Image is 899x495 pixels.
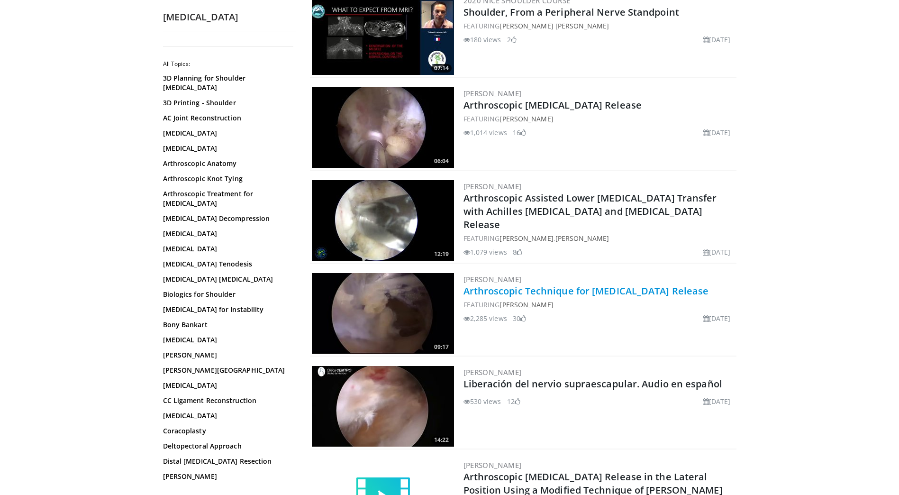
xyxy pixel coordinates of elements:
a: [PERSON_NAME] [463,367,522,377]
a: [PERSON_NAME] [163,472,291,481]
span: 12:19 [431,250,452,258]
a: AC Joint Reconstruction [163,113,291,123]
li: 180 views [463,35,501,45]
a: [PERSON_NAME] [PERSON_NAME] [499,21,609,30]
span: 14:22 [431,436,452,444]
a: [MEDICAL_DATA] [163,229,291,238]
div: FEATURING [463,114,735,124]
li: 2,285 views [463,313,507,323]
a: Deltopectoral Approach [163,441,291,451]
li: 1,079 views [463,247,507,257]
a: [MEDICAL_DATA] Tenodesis [163,259,291,269]
a: [MEDICAL_DATA] Decompression [163,214,291,223]
a: 06:04 [312,87,454,168]
a: Biologics for Shoulder [163,290,291,299]
a: [PERSON_NAME] [499,234,553,243]
a: [MEDICAL_DATA] [163,381,291,390]
div: FEATURING [463,300,735,310]
a: [PERSON_NAME] [555,234,609,243]
span: 06:04 [431,157,452,165]
img: a9794da7-4d4d-4df4-8828-f67a86319160.300x170_q85_crop-smart_upscale.jpg [312,180,454,261]
li: 30 [513,313,526,323]
a: [PERSON_NAME][GEOGRAPHIC_DATA] [163,366,291,375]
li: [DATE] [703,247,731,257]
a: [PERSON_NAME] [499,300,553,309]
a: [PERSON_NAME] [463,89,522,98]
li: [DATE] [703,35,731,45]
li: 530 views [463,396,501,406]
li: 1,014 views [463,128,507,137]
a: Liberación del nervio supraescapular. Audio en español [463,377,722,390]
img: 47d64965-61a5-484f-8622-ba2b5e02e262.300x170_q85_crop-smart_upscale.jpg [312,87,454,168]
a: 14:22 [312,366,454,447]
a: [PERSON_NAME] [499,114,553,123]
a: Bony Bankart [163,320,291,330]
li: 2 [507,35,517,45]
a: Distal [MEDICAL_DATA] Resection [163,457,291,466]
li: 16 [513,128,526,137]
img: a7c9c3b0-c0fb-4693-bf23-50be327420bb.300x170_q85_crop-smart_upscale.jpg [312,366,454,447]
a: Arthroscopic Knot Tying [163,174,291,183]
a: 3D Planning for Shoulder [MEDICAL_DATA] [163,73,291,92]
img: 040c4573-e67e-4cc4-9b6e-ea4b88e17246.300x170_q85_crop-smart_upscale.jpg [312,273,454,354]
a: [PERSON_NAME] [463,182,522,191]
a: Arthroscopic [MEDICAL_DATA] Release [463,99,642,111]
a: CC Ligament Reconstruction [163,396,291,405]
a: 3D Printing - Shoulder [163,98,291,108]
a: Arthroscopic Technique for [MEDICAL_DATA] Release [463,284,709,297]
a: [MEDICAL_DATA] [MEDICAL_DATA] [163,275,291,284]
a: Arthroscopic Treatment for [MEDICAL_DATA] [163,189,291,208]
li: 12 [507,396,520,406]
a: [MEDICAL_DATA] [163,335,291,345]
a: 09:17 [312,273,454,354]
span: 07:14 [431,64,452,73]
h2: All Topics: [163,60,293,68]
li: 8 [513,247,522,257]
a: Coracoplasty [163,426,291,436]
a: [MEDICAL_DATA] [163,128,291,138]
a: Arthroscopic Anatomy [163,159,291,168]
a: [MEDICAL_DATA] [163,411,291,421]
li: [DATE] [703,313,731,323]
li: [DATE] [703,396,731,406]
div: FEATURING , [463,233,735,243]
a: [MEDICAL_DATA] [163,144,291,153]
a: 12:19 [312,180,454,261]
a: [PERSON_NAME] [463,275,522,284]
div: FEATURING [463,21,735,31]
a: [PERSON_NAME] [463,460,522,470]
li: [DATE] [703,128,731,137]
a: Arthroscopic Assisted Lower [MEDICAL_DATA] Transfer with Achilles [MEDICAL_DATA] and [MEDICAL_DAT... [463,192,717,231]
a: [MEDICAL_DATA] for Instability [163,305,291,314]
span: 09:17 [431,343,452,351]
a: [MEDICAL_DATA] [163,244,291,254]
a: Shoulder, From a Peripheral Nerve Standpoint [463,6,679,18]
h2: [MEDICAL_DATA] [163,11,296,23]
a: [PERSON_NAME] [163,350,291,360]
